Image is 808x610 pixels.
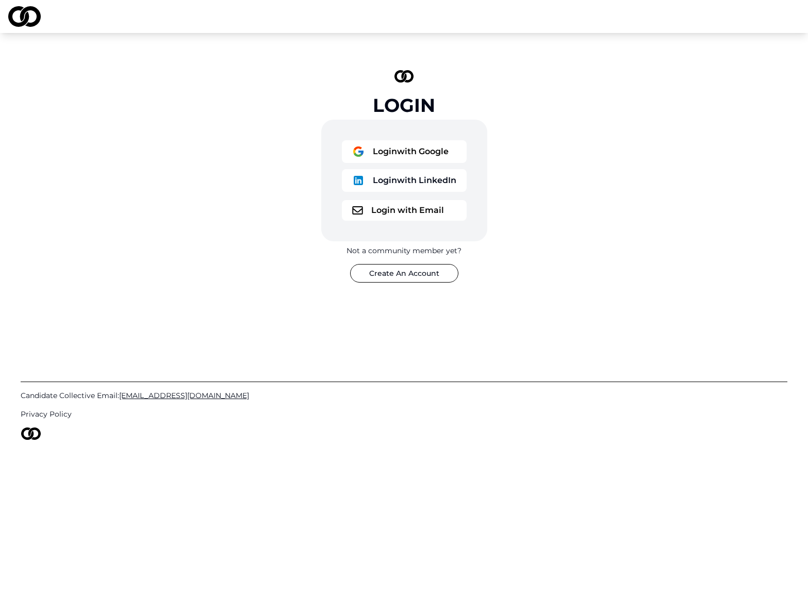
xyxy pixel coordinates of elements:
button: logoLogin with Email [342,200,467,221]
img: logo [21,427,41,440]
a: Candidate Collective Email:[EMAIL_ADDRESS][DOMAIN_NAME] [21,390,787,401]
img: logo [352,145,365,158]
img: logo [394,70,414,83]
button: logoLoginwith LinkedIn [342,169,467,192]
button: logoLoginwith Google [342,140,467,163]
div: Login [373,95,435,116]
img: logo [8,6,41,27]
a: Privacy Policy [21,409,787,419]
img: logo [352,174,365,187]
img: logo [352,206,363,215]
button: Create An Account [350,264,458,283]
span: [EMAIL_ADDRESS][DOMAIN_NAME] [119,391,249,400]
div: Not a community member yet? [347,245,461,256]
